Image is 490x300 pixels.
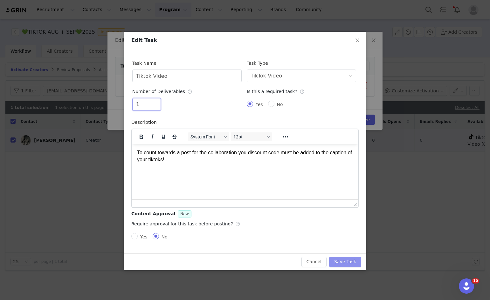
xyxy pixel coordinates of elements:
span: No [159,234,170,239]
label: Task Name [132,61,160,66]
span: New [180,212,189,216]
span: System Font [190,134,222,139]
button: Underline [158,132,169,141]
i: icon: down [349,74,352,78]
span: No [274,102,286,107]
span: Is this a required task? [247,89,305,94]
button: Cancel [301,257,327,267]
label: Description [131,120,160,125]
button: Reveal or hide additional toolbar items [280,132,291,141]
button: Font sizes [231,132,272,141]
span: Edit Task [131,37,157,43]
button: Bold [136,132,147,141]
label: Task Type [247,61,271,66]
span: 12pt [233,134,265,139]
span: 10 [472,278,479,283]
button: Strikethrough [169,132,180,141]
i: icon: close [355,38,360,43]
div: TikTok Video [251,70,282,82]
span: Yes [253,102,266,107]
button: Fonts [188,132,229,141]
span: Require approval for this task before posting? [131,221,240,226]
iframe: Rich Text Area [132,144,358,199]
span: Yes [138,234,150,239]
button: Save Task [329,257,361,267]
span: Content Approval [131,211,175,216]
span: Number of Deliverables [132,89,192,94]
button: Italic [147,132,158,141]
button: Close [349,32,366,50]
iframe: Intercom live chat [459,278,474,294]
div: Press the Up and Down arrow keys to resize the editor. [351,200,358,207]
